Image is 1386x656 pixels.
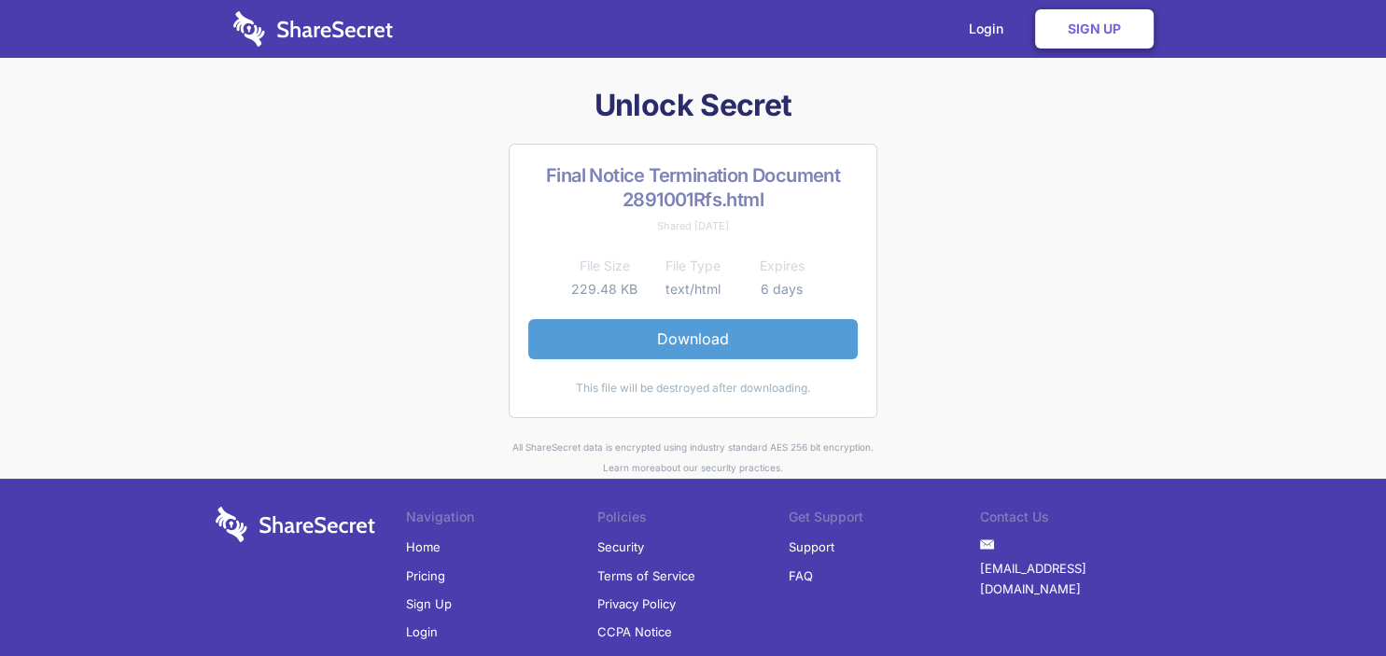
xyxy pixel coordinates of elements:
[560,255,649,277] th: File Size
[980,507,1171,533] li: Contact Us
[528,378,858,398] div: This file will be destroyed after downloading.
[406,618,438,646] a: Login
[603,462,655,473] a: Learn more
[208,86,1179,125] h1: Unlock Secret
[1293,563,1364,634] iframe: Drift Widget Chat Controller
[649,278,737,300] td: text/html
[528,163,858,212] h2: Final Notice Termination Document 2891001Rfs.html
[789,533,834,561] a: Support
[597,533,644,561] a: Security
[1035,9,1154,49] a: Sign Up
[406,590,452,618] a: Sign Up
[597,507,789,533] li: Policies
[216,507,375,542] img: logo-wordmark-white-trans-d4663122ce5f474addd5e946df7df03e33cb6a1c49d2221995e7729f52c070b2.svg
[406,533,441,561] a: Home
[789,507,980,533] li: Get Support
[597,618,672,646] a: CCPA Notice
[789,562,813,590] a: FAQ
[980,554,1171,604] a: [EMAIL_ADDRESS][DOMAIN_NAME]
[208,437,1179,479] div: All ShareSecret data is encrypted using industry standard AES 256 bit encryption. about our secur...
[737,255,826,277] th: Expires
[560,278,649,300] td: 229.48 KB
[528,216,858,236] div: Shared [DATE]
[649,255,737,277] th: File Type
[528,319,858,358] a: Download
[406,507,597,533] li: Navigation
[406,562,445,590] a: Pricing
[597,590,676,618] a: Privacy Policy
[737,278,826,300] td: 6 days
[233,11,393,47] img: logo-wordmark-white-trans-d4663122ce5f474addd5e946df7df03e33cb6a1c49d2221995e7729f52c070b2.svg
[597,562,695,590] a: Terms of Service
